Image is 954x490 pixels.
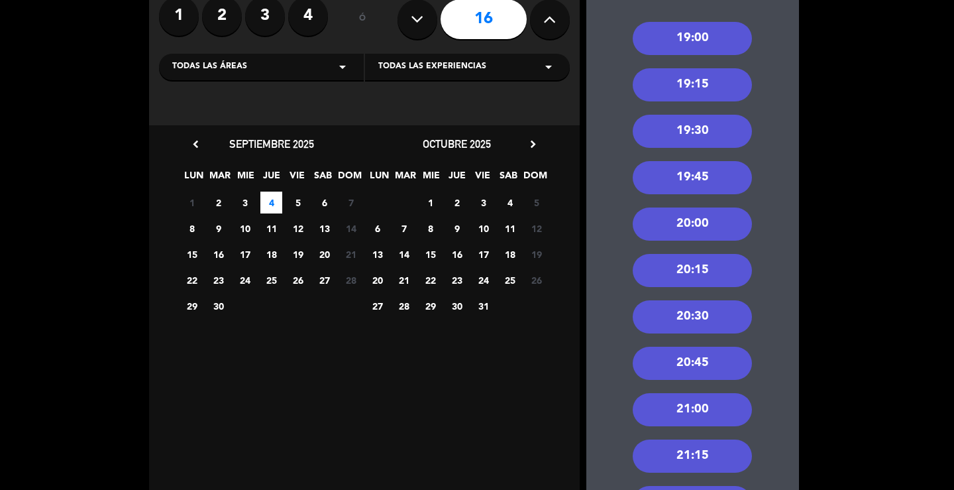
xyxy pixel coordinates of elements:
[335,59,350,75] i: arrow_drop_down
[181,192,203,214] span: 1
[189,137,203,151] i: chevron_left
[423,137,491,151] span: octubre 2025
[260,243,282,265] span: 18
[181,217,203,239] span: 8
[313,243,335,265] span: 20
[378,60,486,74] span: Todas las experiencias
[287,243,309,265] span: 19
[523,168,545,190] span: DOM
[260,168,282,190] span: JUE
[340,192,362,214] span: 7
[207,217,229,239] span: 9
[446,243,468,265] span: 16
[393,295,415,317] span: 28
[207,269,229,291] span: 23
[366,269,388,291] span: 20
[472,243,494,265] span: 17
[499,269,521,291] span: 25
[633,254,752,287] div: 20:15
[446,217,468,239] span: 9
[340,243,362,265] span: 21
[472,168,494,190] span: VIE
[499,192,521,214] span: 4
[393,269,415,291] span: 21
[394,168,416,190] span: MAR
[234,243,256,265] span: 17
[181,295,203,317] span: 29
[287,192,309,214] span: 5
[633,300,752,334] div: 20:30
[446,295,468,317] span: 30
[541,59,556,75] i: arrow_drop_down
[419,243,441,265] span: 15
[181,269,203,291] span: 22
[633,68,752,101] div: 19:15
[287,217,309,239] span: 12
[340,269,362,291] span: 28
[526,137,540,151] i: chevron_right
[525,217,547,239] span: 12
[313,217,335,239] span: 13
[633,347,752,380] div: 20:45
[235,168,256,190] span: MIE
[172,60,247,74] span: Todas las áreas
[313,269,335,291] span: 27
[366,295,388,317] span: 27
[472,269,494,291] span: 24
[366,217,388,239] span: 6
[313,192,335,214] span: 6
[393,217,415,239] span: 7
[525,269,547,291] span: 26
[234,192,256,214] span: 3
[472,192,494,214] span: 3
[633,161,752,194] div: 19:45
[633,22,752,55] div: 19:00
[338,168,360,190] span: DOM
[446,168,468,190] span: JUE
[260,269,282,291] span: 25
[633,208,752,241] div: 20:00
[207,243,229,265] span: 16
[419,217,441,239] span: 8
[499,217,521,239] span: 11
[260,192,282,214] span: 4
[472,295,494,317] span: 31
[260,217,282,239] span: 11
[420,168,442,190] span: MIE
[633,115,752,148] div: 19:30
[633,393,752,426] div: 21:00
[234,269,256,291] span: 24
[525,192,547,214] span: 5
[498,168,519,190] span: SAB
[368,168,390,190] span: LUN
[209,168,231,190] span: MAR
[234,217,256,239] span: 10
[312,168,334,190] span: SAB
[229,137,314,151] span: septiembre 2025
[419,269,441,291] span: 22
[446,192,468,214] span: 2
[287,269,309,291] span: 26
[207,295,229,317] span: 30
[472,217,494,239] span: 10
[633,440,752,473] div: 21:15
[181,243,203,265] span: 15
[183,168,205,190] span: LUN
[393,243,415,265] span: 14
[286,168,308,190] span: VIE
[366,243,388,265] span: 13
[340,217,362,239] span: 14
[419,192,441,214] span: 1
[419,295,441,317] span: 29
[446,269,468,291] span: 23
[207,192,229,214] span: 2
[499,243,521,265] span: 18
[525,243,547,265] span: 19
